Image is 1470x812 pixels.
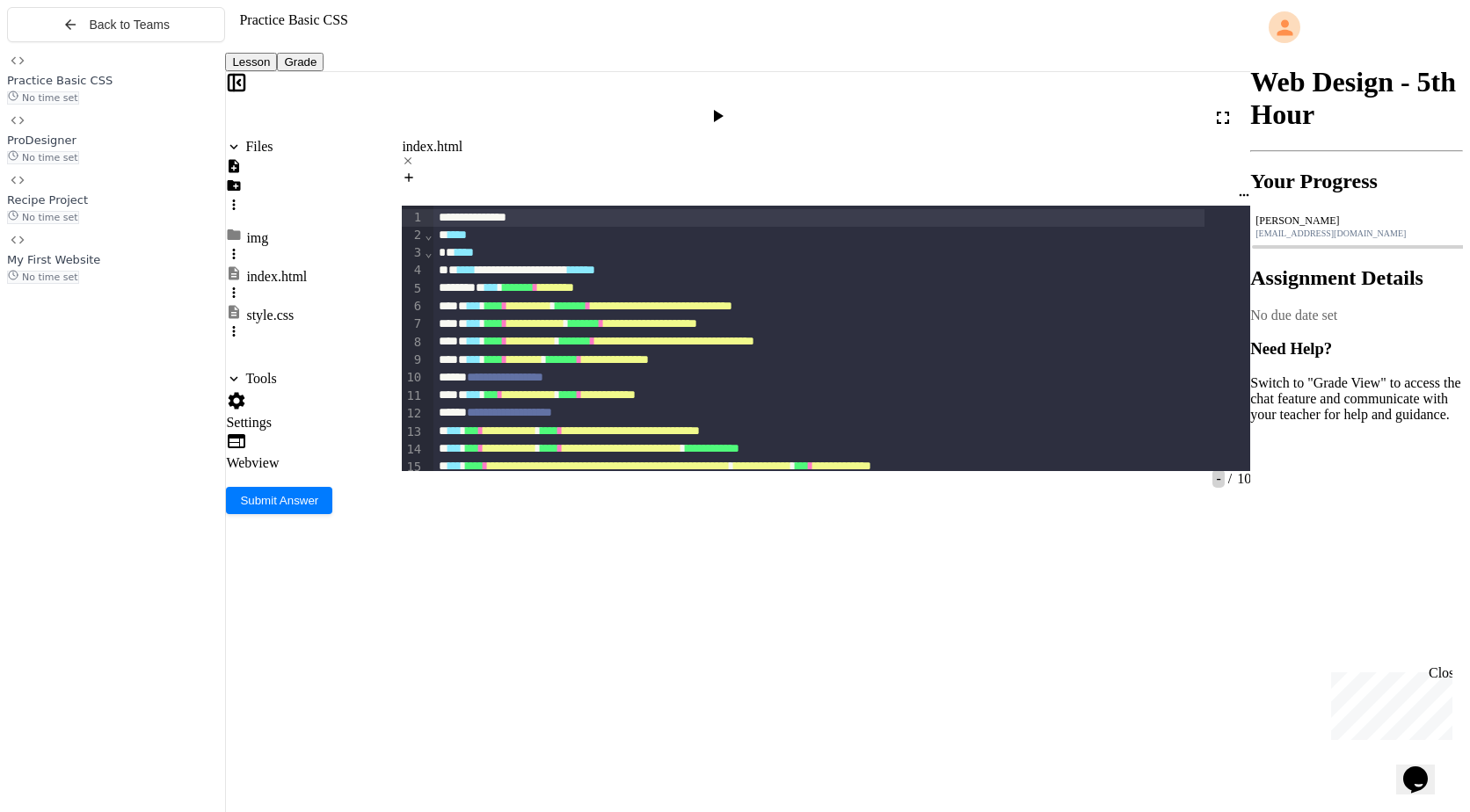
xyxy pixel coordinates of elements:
div: 14 [402,441,424,459]
span: ProDesigner [7,134,76,147]
button: Back to Teams [7,7,225,42]
span: Recipe Project [7,193,88,207]
iframe: chat widget [1396,742,1452,794]
div: My Account [1250,7,1463,47]
div: 7 [402,315,424,333]
div: 13 [402,424,424,441]
div: Tools [245,371,276,387]
span: No time set [7,91,79,105]
div: Settings [226,415,307,431]
span: 10 [1233,471,1251,486]
h2: Your Progress [1250,170,1463,193]
div: 8 [402,334,424,352]
span: - [1212,469,1224,488]
div: 9 [402,352,424,369]
div: 5 [402,280,424,298]
div: 2 [402,227,424,244]
span: Practice Basic CSS [239,12,348,27]
h3: Need Help? [1250,339,1463,359]
div: 11 [402,388,424,405]
span: My First Website [7,253,100,266]
h1: Web Design - 5th Hour [1250,66,1463,131]
div: 3 [402,244,424,262]
h2: Assignment Details [1250,266,1463,290]
button: Lesson [225,53,277,71]
button: Submit Answer [226,487,332,514]
div: img [246,230,268,246]
div: 12 [402,405,424,423]
div: 10 [402,369,424,387]
div: index.html [402,139,1251,155]
span: No time set [7,151,79,164]
p: Switch to "Grade View" to access the chat feature and communicate with your teacher for help and ... [1250,375,1463,423]
div: [EMAIL_ADDRESS][DOMAIN_NAME] [1255,228,1458,238]
span: No time set [7,211,79,224]
span: No time set [7,271,79,284]
div: Webview [226,455,307,471]
div: 4 [402,262,424,279]
span: Submit Answer [240,494,318,507]
span: Back to Teams [89,18,170,32]
span: Fold line [424,228,433,242]
div: 15 [402,459,424,476]
span: / [1228,471,1232,486]
span: Fold line [424,245,433,259]
div: index.html [246,269,307,285]
div: No due date set [1250,308,1463,323]
div: Files [245,139,273,155]
div: 1 [402,209,424,227]
div: index.html [402,139,1251,170]
div: Chat with us now!Close [7,7,121,112]
button: Grade [277,53,324,71]
div: 6 [402,298,424,315]
div: style.css [246,308,294,323]
iframe: chat widget [1324,665,1452,740]
div: [PERSON_NAME] [1255,214,1458,228]
span: Practice Basic CSS [7,74,113,87]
